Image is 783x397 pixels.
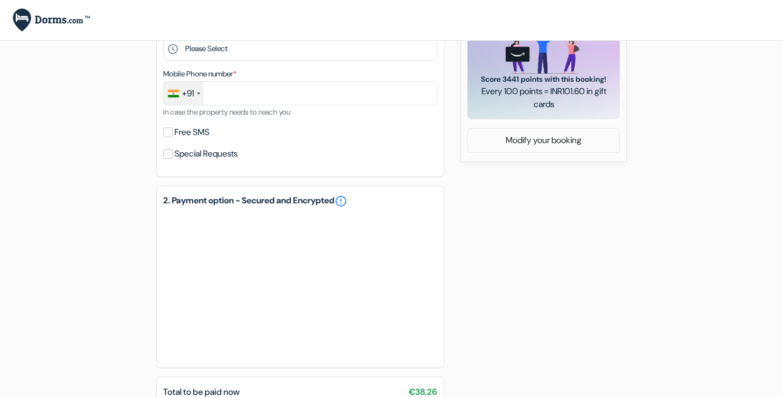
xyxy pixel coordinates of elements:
label: Special Requests [174,146,237,161]
label: Mobile Phone number [163,68,236,80]
img: Dorms.com [13,9,90,32]
a: error_outline [334,195,347,208]
iframe: Secure payment input frame [161,210,439,361]
small: In case the property needs to reach you [163,107,290,117]
span: Every 100 points = INR101.60 in gift cards [480,85,607,111]
img: gift_card_hero_new.png [506,19,582,74]
a: Modify your booking [468,130,619,151]
span: Score 3441 points with this booking! [480,74,607,85]
div: India (भारत): +91 [164,82,204,105]
h5: 2. Payment option - Secured and Encrypted [163,195,437,208]
label: Free SMS [174,125,209,140]
div: +91 [182,87,194,100]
